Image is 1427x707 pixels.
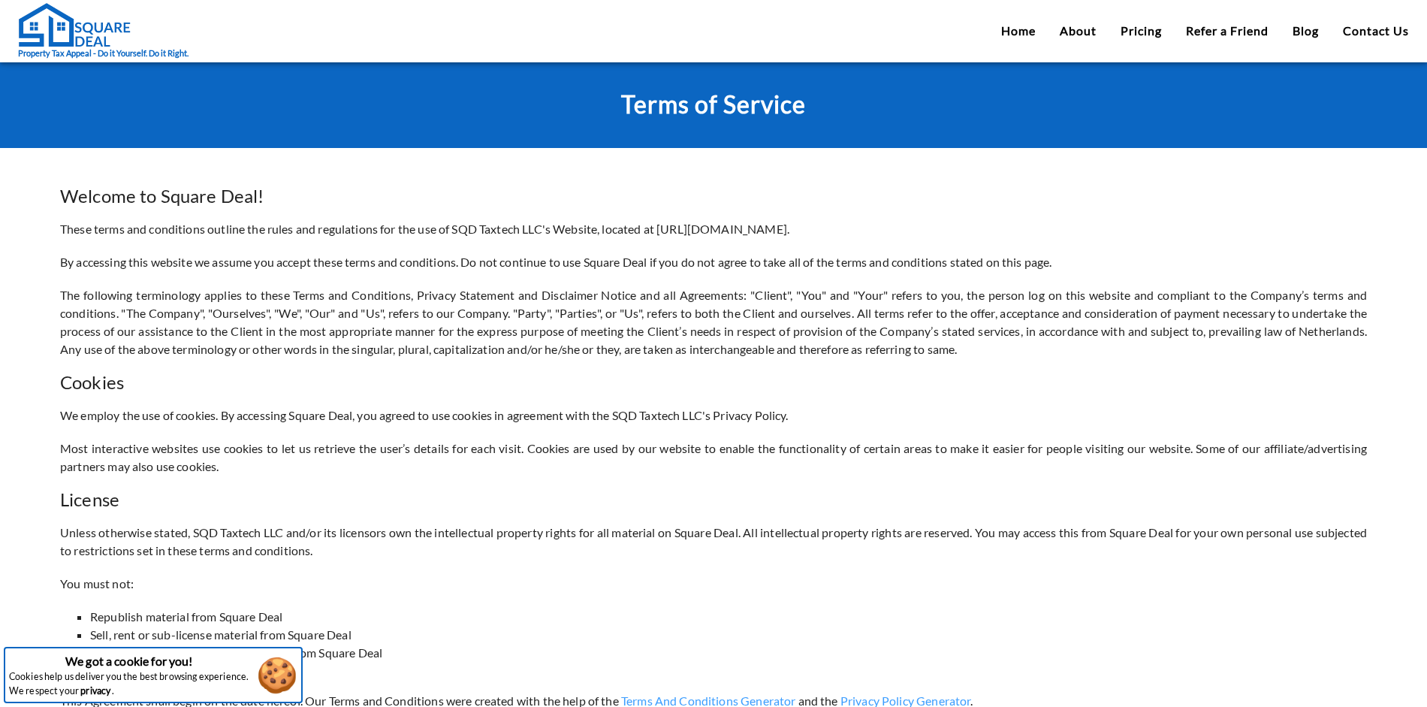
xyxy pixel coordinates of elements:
a: Home [1001,22,1036,40]
p: These terms and conditions outline the rules and regulations for the use of SQD Taxtech LLC's Web... [60,220,1367,238]
li: Reproduce, duplicate or copy material from Square Deal [90,644,1367,662]
h2: Cookies [60,373,1367,391]
button: Accept cookies [253,655,301,695]
a: privacy [80,684,110,699]
h2: Welcome to Square Deal! [60,187,1367,205]
p: The following terminology applies to these Terms and Conditions, Privacy Statement and Disclaimer... [60,286,1367,358]
a: Property Tax Appeal - Do it Yourself. Do it Right. [18,2,189,60]
a: Contact Us [1343,22,1409,40]
p: Cookies help us deliver you the best browsing experience. We respect your . [9,670,249,698]
li: Sell, rent or sub-license material from Square Deal [90,626,1367,644]
a: Refer a Friend [1186,22,1269,40]
p: We employ the use of cookies. By accessing Square Deal, you agreed to use cookies in agreement wi... [60,406,1367,425]
a: About [1060,22,1097,40]
li: Redistribute content from Square Deal [90,662,1367,680]
strong: We got a cookie for you! [65,654,193,668]
p: Unless otherwise stated, SQD Taxtech LLC and/or its licensors own the intellectual property right... [60,524,1367,560]
img: Square Deal [18,2,131,47]
p: By accessing this website we assume you accept these terms and conditions. Do not continue to use... [60,253,1367,271]
p: Most interactive websites use cookies to let us retrieve the user’s details for each visit. Cooki... [60,440,1367,476]
li: Republish material from Square Deal [90,608,1367,626]
a: Pricing [1121,22,1162,40]
a: Blog [1293,22,1319,40]
p: You must not: [60,575,1367,593]
h2: License [60,491,1367,509]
